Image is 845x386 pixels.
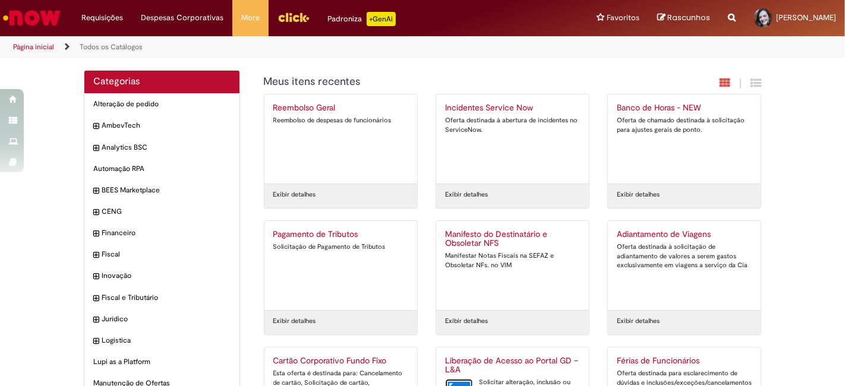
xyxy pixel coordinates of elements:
div: Manifestar Notas Fiscais na SEFAZ e Obsoletar NFs. no VIM [445,251,580,270]
i: expandir categoria Inovação [93,271,99,283]
h2: Banco de Horas - NEW [617,103,752,113]
h2: Reembolso Geral [273,103,408,113]
a: Exibir detalhes [445,190,488,200]
h2: Adiantamento de Viagens [617,230,752,239]
div: Reembolso de despesas de funcionários [273,116,408,125]
span: Fiscal [102,249,231,260]
span: Requisições [81,12,123,24]
div: Lupi as a Platform [84,351,239,373]
i: Exibição de grade [751,77,761,88]
span: Fiscal e Tributário [102,293,231,303]
div: expandir categoria CENG CENG [84,201,239,223]
div: expandir categoria Logistica Logistica [84,330,239,352]
i: expandir categoria Fiscal [93,249,99,261]
div: expandir categoria AmbevTech AmbevTech [84,115,239,137]
h2: Categorias [93,77,231,87]
span: | [739,77,742,90]
span: Lupi as a Platform [93,357,231,367]
div: expandir categoria Financeiro Financeiro [84,222,239,244]
div: expandir categoria BEES Marketplace BEES Marketplace [84,179,239,201]
div: Oferta destinada à abertura de incidentes no ServiceNow. [445,116,580,134]
span: Logistica [102,336,231,346]
span: Alteração de pedido [93,99,231,109]
i: expandir categoria Jurídico [93,314,99,326]
a: Exibir detalhes [273,190,316,200]
i: Exibição em cartão [720,77,730,88]
a: Reembolso Geral Reembolso de despesas de funcionários [264,94,417,183]
div: Solicitação de Pagamento de Tributos [273,242,408,252]
p: +GenAi [367,12,396,26]
img: click_logo_yellow_360x200.png [278,8,310,26]
i: expandir categoria Analytics BSC [93,143,99,154]
a: Exibir detalhes [445,317,488,326]
div: expandir categoria Analytics BSC Analytics BSC [84,137,239,159]
div: Oferta de chamado destinada à solicitação para ajustes gerais de ponto. [617,116,752,134]
ul: Trilhas de página [9,36,554,58]
div: Automação RPA [84,158,239,180]
i: expandir categoria Fiscal e Tributário [93,293,99,305]
a: Exibir detalhes [617,190,660,200]
span: [PERSON_NAME] [776,12,836,23]
a: Página inicial [13,42,54,52]
h2: Cartão Corporativo Fundo Fixo [273,356,408,366]
span: Inovação [102,271,231,281]
div: Oferta destinada à solicitação de adiantamento de valores a serem gastos exclusivamente em viagen... [617,242,752,270]
span: Rascunhos [667,12,710,23]
i: expandir categoria BEES Marketplace [93,185,99,197]
span: Despesas Corporativas [141,12,223,24]
i: expandir categoria Logistica [93,336,99,347]
a: Exibir detalhes [273,317,316,326]
span: Favoritos [607,12,639,24]
img: ServiceNow [1,6,62,30]
div: Alteração de pedido [84,93,239,115]
div: expandir categoria Inovação Inovação [84,265,239,287]
a: Todos os Catálogos [80,42,143,52]
h2: Liberação de Acesso ao Portal GD – L&A [445,356,580,375]
span: Automação RPA [93,164,231,174]
i: expandir categoria Financeiro [93,228,99,240]
a: Manifesto do Destinatário e Obsoletar NFS Manifestar Notas Fiscais na SEFAZ e Obsoletar NFs. no VIM [436,221,589,310]
h2: Manifesto do Destinatário e Obsoletar NFS [445,230,580,249]
span: BEES Marketplace [102,185,231,195]
h2: Incidentes Service Now [445,103,580,113]
span: More [241,12,260,24]
a: Adiantamento de Viagens Oferta destinada à solicitação de adiantamento de valores a serem gastos ... [608,221,761,310]
a: Rascunhos [657,12,710,24]
div: Padroniza [327,12,396,26]
h2: Férias de Funcionários [617,356,752,366]
a: Banco de Horas - NEW Oferta de chamado destinada à solicitação para ajustes gerais de ponto. [608,94,761,183]
i: expandir categoria AmbevTech [93,121,99,132]
span: Financeiro [102,228,231,238]
span: Analytics BSC [102,143,231,153]
div: expandir categoria Fiscal e Tributário Fiscal e Tributário [84,287,239,309]
a: Incidentes Service Now Oferta destinada à abertura de incidentes no ServiceNow. [436,94,589,183]
h2: Pagamento de Tributos [273,230,408,239]
span: AmbevTech [102,121,231,131]
a: Pagamento de Tributos Solicitação de Pagamento de Tributos [264,221,417,310]
div: expandir categoria Jurídico Jurídico [84,308,239,330]
span: Jurídico [102,314,231,324]
i: expandir categoria CENG [93,207,99,219]
span: CENG [102,207,231,217]
div: expandir categoria Fiscal Fiscal [84,243,239,265]
h1: {"description":"","title":"Meus itens recentes"} Categoria [264,76,633,88]
a: Exibir detalhes [617,317,660,326]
